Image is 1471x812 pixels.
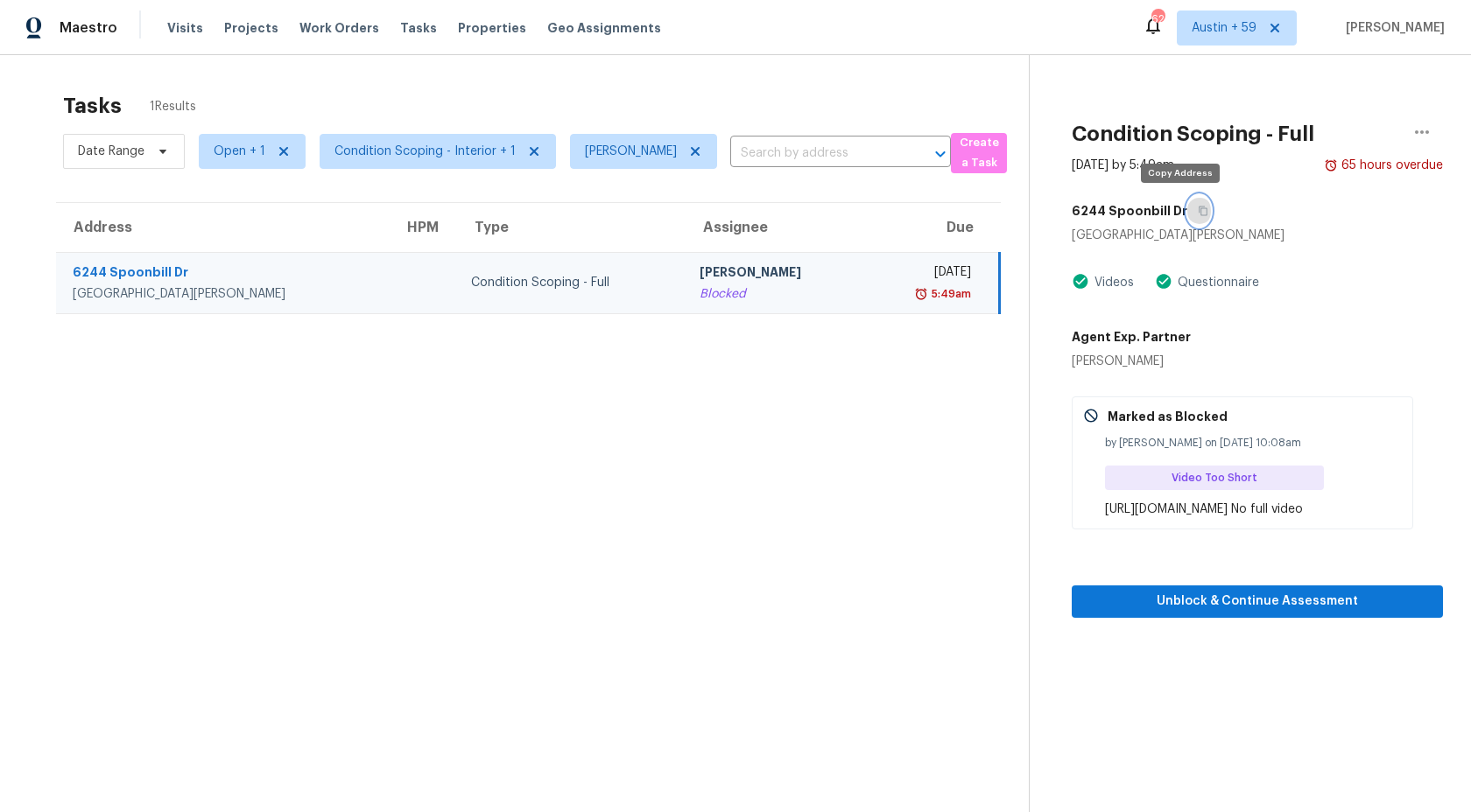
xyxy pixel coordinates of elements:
span: Date Range [78,143,144,160]
div: [PERSON_NAME] [1072,353,1191,370]
span: Unblock & Continue Assessment [1086,591,1429,612]
img: Gray Cancel Icon [1083,408,1099,423]
input: Search by address [730,140,902,167]
th: Assignee [686,203,863,252]
div: Blocked [700,285,849,303]
img: Overdue Alarm Icon [914,285,928,303]
th: Due [863,203,1000,252]
div: 5:49am [928,285,971,303]
img: Artifact Present Icon [1072,272,1089,290]
span: Maestro [60,19,117,37]
div: Questionnaire [1172,274,1259,291]
div: [DATE] [877,263,971,285]
h5: Agent Exp. Partner [1072,328,1191,346]
div: Videos [1089,274,1134,291]
span: Geo Assignments [547,19,661,37]
th: Type [457,203,686,252]
span: [PERSON_NAME] [585,143,677,160]
div: Condition Scoping - Full [471,274,672,291]
div: 65 hours overdue [1338,157,1443,174]
span: Condition Scoping - Interior + 1 [334,143,516,160]
span: 1 Results [150,98,196,115]
p: Marked as Blocked [1108,408,1228,425]
span: Tasks [400,22,437,34]
span: Create a Task [960,133,998,173]
div: 6244 Spoonbill Dr [73,263,376,285]
span: Video Too Short [1172,469,1264,486]
div: [GEOGRAPHIC_DATA][PERSON_NAME] [1072,227,1443,244]
button: Open [928,142,953,166]
img: Overdue Alarm Icon [1324,157,1338,174]
div: [GEOGRAPHIC_DATA][PERSON_NAME] [73,285,376,303]
h2: Tasks [63,97,122,115]
div: [PERSON_NAME] [700,263,849,285]
div: 626 [1151,10,1164,28]
h2: Condition Scoping - Full [1072,125,1314,143]
th: Address [56,203,390,252]
span: Projects [224,19,278,37]
th: HPM [390,203,457,252]
div: by [PERSON_NAME] on [DATE] 10:08am [1105,434,1402,451]
span: Austin + 59 [1192,19,1256,37]
img: Artifact Present Icon [1155,272,1172,290]
span: [PERSON_NAME] [1339,19,1445,37]
div: [DATE] by 5:49am [1072,157,1174,174]
span: Open + 1 [214,143,265,160]
h5: 6244 Spoonbill Dr [1072,202,1187,220]
div: [URL][DOMAIN_NAME] No full video [1105,500,1402,518]
span: Properties [458,19,526,37]
span: Visits [167,19,203,37]
span: Work Orders [299,19,379,37]
button: Unblock & Continue Assessment [1072,585,1443,618]
button: Create a Task [951,133,1007,173]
